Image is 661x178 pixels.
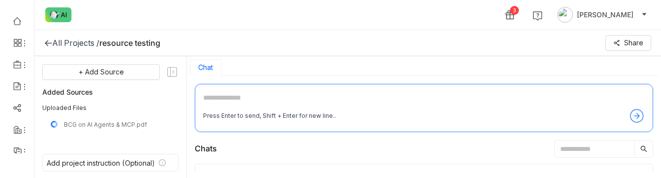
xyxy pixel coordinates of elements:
button: Share [605,35,651,51]
span: Share [624,37,643,48]
div: Chats [195,142,217,155]
div: Uploaded Files [42,104,179,112]
div: Add project instruction (Optional) [47,159,155,167]
button: + Add Source [42,64,160,80]
img: uploading.gif [48,118,60,130]
span: [PERSON_NAME] [577,9,633,20]
div: Press Enter to send, Shift + Enter for new line.. [203,111,336,121]
div: All Projects / [52,38,99,48]
div: 3 [510,6,519,15]
img: help.svg [533,11,542,21]
button: [PERSON_NAME] [555,7,649,23]
div: resource testing [99,38,160,48]
span: + Add Source [79,67,124,77]
button: Chat [198,64,213,71]
img: avatar [557,7,573,23]
img: ask-buddy-normal.svg [45,7,72,22]
div: Added Sources [42,86,179,98]
div: BCG on AI Agents & MCP.pdf [64,121,173,128]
